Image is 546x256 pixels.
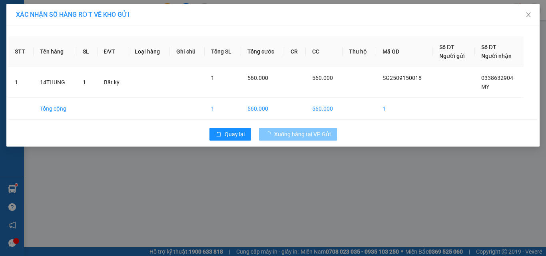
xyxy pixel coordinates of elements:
span: loading [265,131,274,137]
td: 1 [376,98,433,120]
td: Tổng cộng [34,98,76,120]
button: Close [517,4,540,26]
span: Số ĐT [481,44,496,50]
span: rollback [216,131,221,138]
span: XÁC NHẬN SỐ HÀNG RỚT VỀ KHO GỬI [16,11,130,18]
td: 1 [205,98,241,120]
th: Thu hộ [343,36,376,67]
span: 560.000 [247,75,268,81]
th: Ghi chú [170,36,205,67]
span: SG2509150018 [383,75,422,81]
span: 0338632904 [481,75,513,81]
span: 1 [83,79,86,85]
th: STT [8,36,34,67]
img: logo.jpg [87,10,106,29]
td: 14THUNG [34,67,76,98]
span: MY [481,83,489,90]
th: Loại hàng [128,36,170,67]
span: 1 [211,75,214,81]
button: Xuống hàng tại VP Gửi [259,128,337,141]
th: CR [284,36,306,67]
th: Tổng cước [241,36,284,67]
b: [PERSON_NAME] [10,52,45,89]
th: CC [306,36,343,67]
b: BIÊN NHẬN GỬI HÀNG HÓA [52,12,77,77]
span: Người gửi [439,53,465,59]
li: (c) 2017 [67,38,110,48]
span: Xuống hàng tại VP Gửi [274,130,331,139]
th: Tổng SL [205,36,241,67]
th: ĐVT [98,36,128,67]
th: SL [76,36,97,67]
th: Mã GD [376,36,433,67]
span: close [525,12,532,18]
td: Bất kỳ [98,67,128,98]
b: [DOMAIN_NAME] [67,30,110,37]
button: rollbackQuay lại [209,128,251,141]
td: 560.000 [241,98,284,120]
td: 560.000 [306,98,343,120]
span: 560.000 [312,75,333,81]
span: Số ĐT [439,44,454,50]
th: Tên hàng [34,36,76,67]
td: 1 [8,67,34,98]
span: Quay lại [225,130,245,139]
span: Người nhận [481,53,512,59]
